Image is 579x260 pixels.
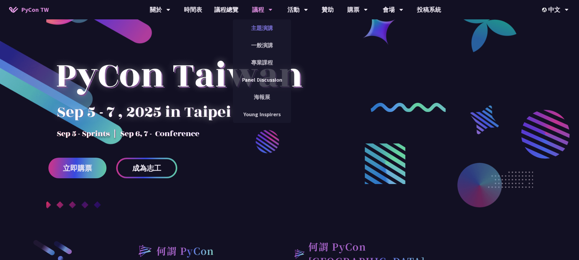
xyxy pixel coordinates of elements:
[233,107,291,121] a: Young Inspirers
[9,7,18,13] img: Home icon of PyCon TW 2025
[233,73,291,87] a: Panel Discussion
[21,5,49,14] span: PyCon TW
[63,164,92,172] span: 立即購票
[233,38,291,52] a: 一般演講
[542,8,548,12] img: Locale Icon
[116,158,177,178] a: 成為志工
[3,2,55,17] a: PyCon TW
[233,90,291,104] a: 海報展
[132,164,161,172] span: 成為志工
[156,243,214,258] h2: 何謂 PyCon
[233,55,291,70] a: 專業課程
[233,21,291,35] a: 主題演講
[371,103,446,112] img: curly-2.e802c9f.png
[48,158,106,178] a: 立即購票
